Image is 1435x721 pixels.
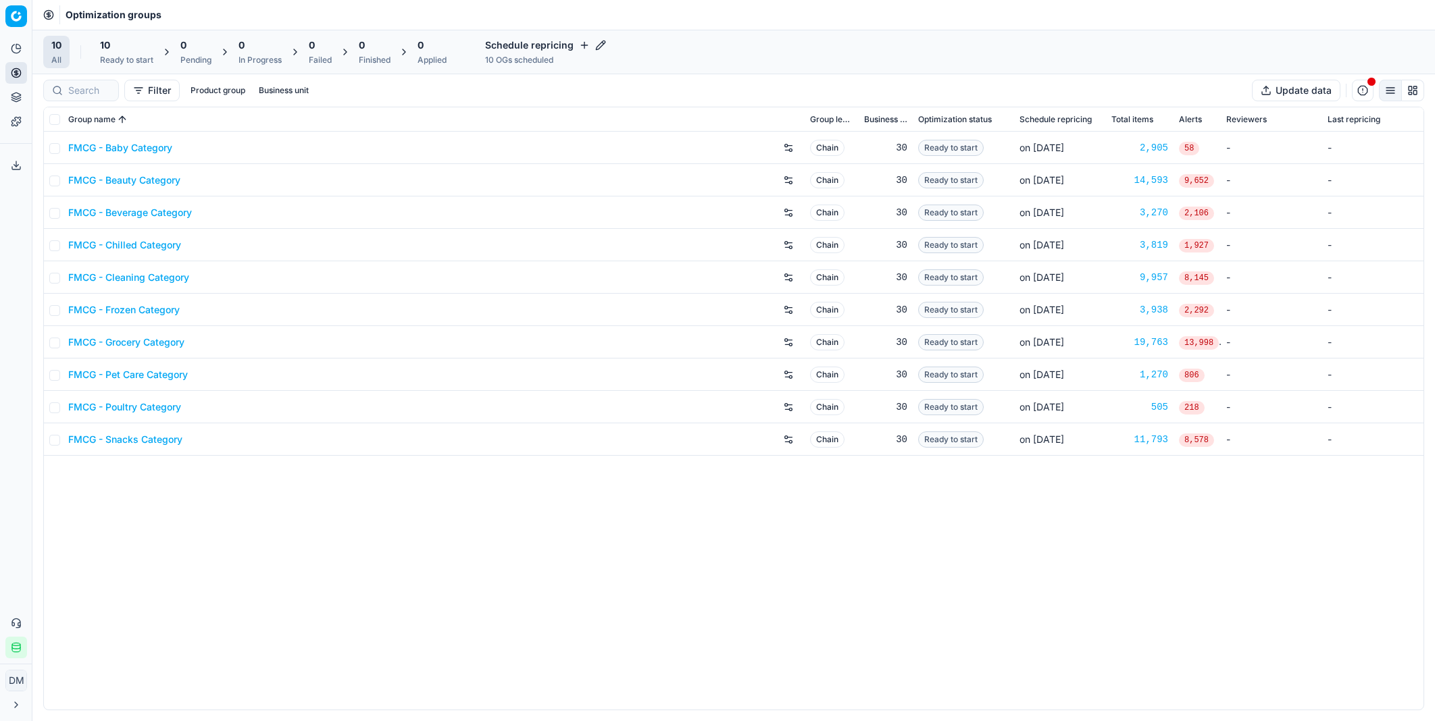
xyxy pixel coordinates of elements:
td: - [1322,391,1424,423]
button: DM [5,670,27,691]
span: Ready to start [918,431,984,448]
span: Group level [810,114,853,125]
td: - [1221,132,1322,164]
span: 58 [1179,142,1199,155]
span: 8,145 [1179,271,1214,285]
span: on [DATE] [1019,369,1064,380]
div: Finished [359,55,391,65]
span: Group name [68,114,116,125]
a: 1,270 [1111,368,1168,381]
span: 10 [51,38,61,52]
div: Failed [309,55,332,65]
span: Last repricing [1328,114,1380,125]
a: 3,819 [1111,238,1168,252]
a: FMCG - Poultry Category [68,400,181,414]
button: Update data [1252,80,1340,101]
span: Ready to start [918,172,984,188]
td: - [1322,132,1424,164]
div: 30 [864,303,907,317]
span: 10 [100,38,110,52]
span: Optimization groups [66,8,161,22]
a: 19,763 [1111,336,1168,349]
span: 8,578 [1179,433,1214,447]
span: 2,106 [1179,207,1214,220]
span: Business unit [864,114,907,125]
span: Ready to start [918,399,984,415]
div: In Progress [238,55,282,65]
span: Ready to start [918,367,984,383]
button: Sorted by Group name ascending [116,113,129,126]
span: Chain [810,399,845,415]
div: 30 [864,141,907,155]
div: 30 [864,271,907,284]
a: FMCG - Grocery Category [68,336,184,349]
td: - [1221,229,1322,261]
div: 30 [864,433,907,446]
span: Ready to start [918,237,984,253]
a: FMCG - Snacks Category [68,433,182,446]
div: 2,905 [1111,141,1168,155]
td: - [1221,391,1322,423]
div: 30 [864,206,907,219]
span: 0 [238,38,245,52]
span: Reviewers [1226,114,1267,125]
td: - [1221,196,1322,229]
td: - [1322,229,1424,261]
td: - [1221,164,1322,196]
span: Ready to start [918,302,984,318]
span: Chain [810,302,845,318]
span: on [DATE] [1019,304,1064,315]
span: Chain [810,140,845,156]
a: 3,270 [1111,206,1168,219]
span: Chain [810,431,845,448]
span: Ready to start [918,269,984,286]
div: All [51,55,61,65]
button: Product group [185,82,251,99]
span: 0 [359,38,365,52]
a: FMCG - Baby Category [68,141,172,155]
span: Ready to start [918,205,984,221]
div: 30 [864,173,907,187]
td: - [1322,294,1424,326]
a: 14,593 [1111,173,1168,187]
a: FMCG - Beverage Category [68,206,192,219]
span: Ready to start [918,334,984,350]
span: Alerts [1179,114,1202,125]
div: Ready to start [100,55,153,65]
a: 11,793 [1111,433,1168,446]
td: - [1322,423,1424,456]
div: 30 [864,368,907,381]
span: Chain [810,269,845,286]
span: DM [6,670,26,691]
span: Chain [810,334,845,350]
h4: Schedule repricing [485,38,606,52]
button: Filter [124,80,180,101]
td: - [1221,423,1322,456]
td: - [1221,294,1322,326]
span: 9,652 [1179,174,1214,188]
td: - [1221,261,1322,294]
span: on [DATE] [1019,336,1064,348]
div: 505 [1111,400,1168,414]
span: 0 [418,38,424,52]
a: FMCG - Frozen Category [68,303,180,317]
td: - [1221,358,1322,391]
div: Applied [418,55,447,65]
a: 9,957 [1111,271,1168,284]
div: Pending [180,55,211,65]
a: 3,938 [1111,303,1168,317]
span: on [DATE] [1019,174,1064,186]
td: - [1221,326,1322,358]
td: - [1322,261,1424,294]
span: Total items [1111,114,1153,125]
td: - [1322,164,1424,196]
span: 1,927 [1179,239,1214,252]
span: on [DATE] [1019,239,1064,250]
td: - [1322,196,1424,229]
div: 10 OGs scheduled [485,55,606,65]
